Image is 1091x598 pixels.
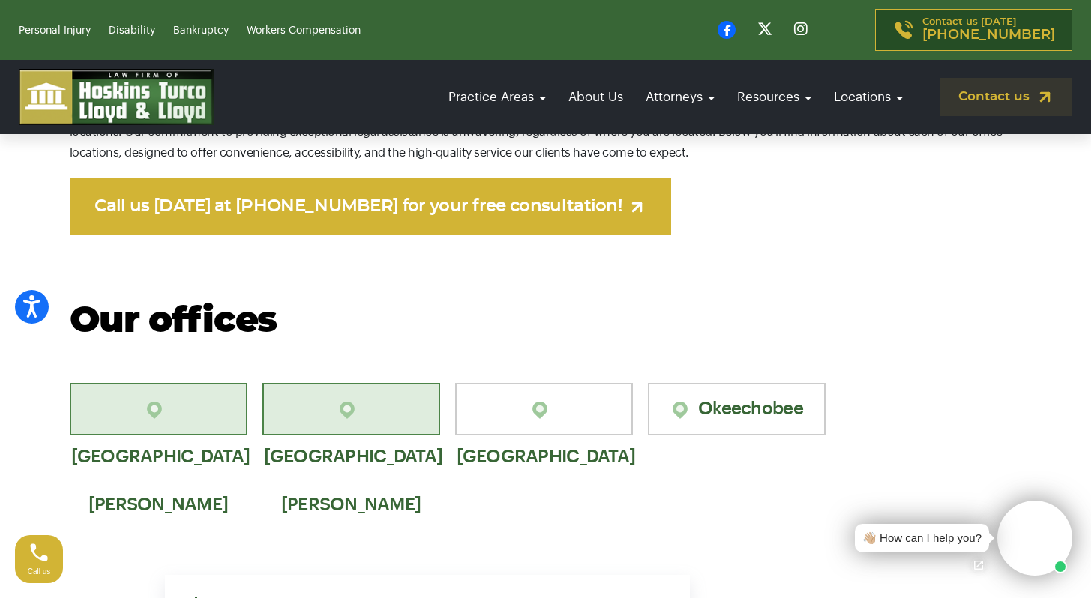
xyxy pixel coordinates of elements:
[922,17,1055,43] p: Contact us [DATE]
[441,76,553,118] a: Practice Areas
[247,25,361,36] a: Workers Compensation
[28,567,51,576] span: Call us
[648,383,826,435] a: Okeechobee
[337,399,365,421] img: location
[70,383,247,435] a: [GEOGRAPHIC_DATA][PERSON_NAME]
[144,399,172,421] img: location
[862,530,982,547] div: 👋🏼 How can I help you?
[529,399,558,421] img: location
[70,302,1022,342] h2: Our offices
[922,28,1055,43] span: [PHONE_NUMBER]
[173,25,229,36] a: Bankruptcy
[826,76,910,118] a: Locations
[70,178,672,235] a: Call us [DATE] at [PHONE_NUMBER] for your free consultation!
[109,25,155,36] a: Disability
[561,76,631,118] a: About Us
[628,198,646,217] img: arrow-up-right-light.svg
[963,549,994,581] a: Open chat
[670,399,698,421] img: location
[262,383,440,435] a: [GEOGRAPHIC_DATA][PERSON_NAME]
[730,76,819,118] a: Resources
[19,25,91,36] a: Personal Injury
[19,69,214,125] img: logo
[940,78,1072,116] a: Contact us
[875,9,1072,51] a: Contact us [DATE][PHONE_NUMBER]
[638,76,722,118] a: Attorneys
[455,383,633,435] a: [GEOGRAPHIC_DATA]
